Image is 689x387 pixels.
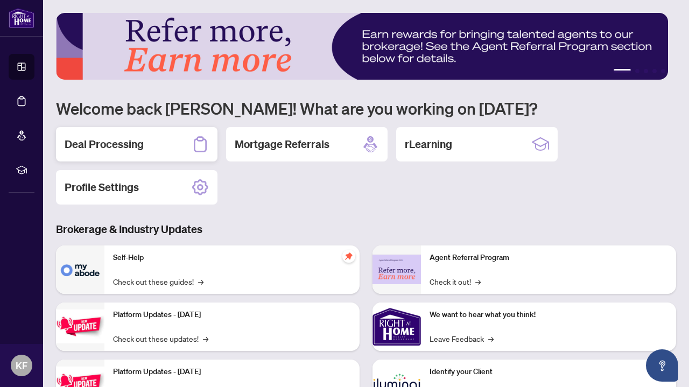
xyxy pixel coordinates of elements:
p: Agent Referral Program [430,252,667,264]
img: Platform Updates - July 21, 2025 [56,309,104,343]
button: Open asap [646,349,678,382]
span: → [475,276,481,287]
p: Platform Updates - [DATE] [113,366,351,378]
a: Check it out!→ [430,276,481,287]
img: logo [9,8,34,28]
img: Slide 0 [56,13,668,80]
button: 5 [661,69,665,73]
h2: Profile Settings [65,180,139,195]
img: We want to hear what you think! [372,302,421,351]
img: Self-Help [56,245,104,294]
span: → [203,333,208,344]
a: Leave Feedback→ [430,333,494,344]
span: → [198,276,203,287]
button: 4 [652,69,657,73]
h1: Welcome back [PERSON_NAME]! What are you working on [DATE]? [56,98,676,118]
a: Check out these guides!→ [113,276,203,287]
button: 3 [644,69,648,73]
span: KF [16,358,27,373]
h3: Brokerage & Industry Updates [56,222,676,237]
h2: Deal Processing [65,137,144,152]
a: Check out these updates!→ [113,333,208,344]
span: → [488,333,494,344]
p: Self-Help [113,252,351,264]
h2: Mortgage Referrals [235,137,329,152]
img: Agent Referral Program [372,255,421,284]
span: pushpin [342,250,355,263]
button: 1 [614,69,631,73]
button: 2 [635,69,639,73]
p: We want to hear what you think! [430,309,667,321]
p: Identify your Client [430,366,667,378]
h2: rLearning [405,137,452,152]
p: Platform Updates - [DATE] [113,309,351,321]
